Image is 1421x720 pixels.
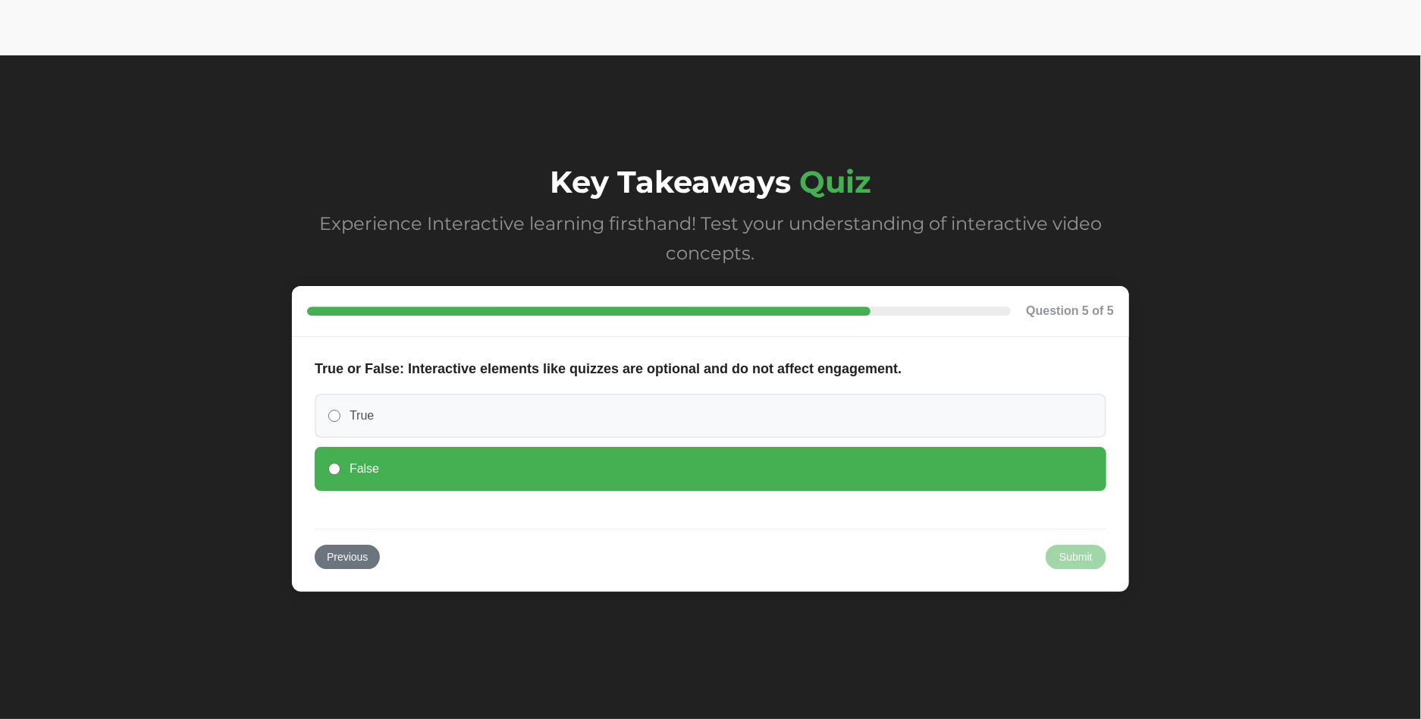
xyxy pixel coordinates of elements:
input: True [328,410,340,422]
span: Quiz [799,163,871,200]
span: Key Takeaways [550,163,791,200]
button: Submit [1046,545,1106,569]
legend: True or False: Interactive elements like quizzes are optional and do not affect engagement. [315,360,902,379]
input: False [328,463,340,475]
span: False [350,461,379,477]
span: Experience Interactive learning firsthand! Test your understanding of interactive video concepts. [319,212,1102,264]
button: Previous [315,545,380,569]
div: Question 5 of 5 [1026,301,1114,321]
span: True [350,408,374,424]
